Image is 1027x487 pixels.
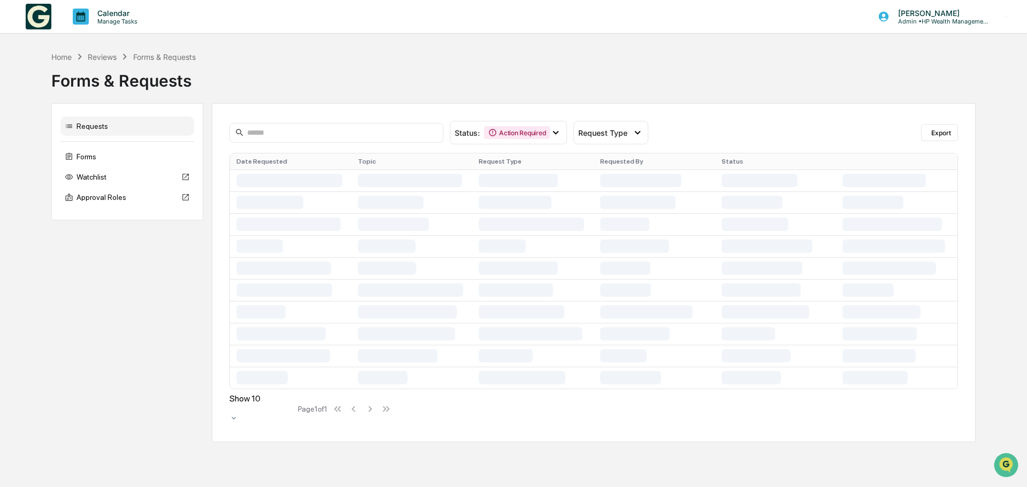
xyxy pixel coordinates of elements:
[11,191,19,199] div: 🖐️
[11,22,195,40] p: How can we help?
[6,185,73,205] a: 🖐️Preclearance
[890,18,989,25] p: Admin • HP Wealth Management, LLC
[106,236,129,244] span: Pylon
[78,191,86,199] div: 🗄️
[182,85,195,98] button: Start new chat
[22,82,42,101] img: 8933085812038_c878075ebb4cc5468115_72.jpg
[472,153,594,169] th: Request Type
[60,117,194,136] div: Requests
[484,126,550,139] div: Action Required
[88,52,117,61] div: Reviews
[89,9,143,18] p: Calendar
[578,128,627,137] span: Request Type
[73,185,137,205] a: 🗄️Attestations
[48,92,147,101] div: We're available if you need us!
[594,153,715,169] th: Requested By
[89,145,93,154] span: •
[11,119,72,127] div: Past conversations
[11,82,30,101] img: 1746055101610-c473b297-6a78-478c-a979-82029cc54cd1
[166,117,195,129] button: See all
[88,190,133,200] span: Attestations
[21,146,30,154] img: 1746055101610-c473b297-6a78-478c-a979-82029cc54cd1
[229,393,294,404] div: Show 10
[60,147,194,166] div: Forms
[133,52,196,61] div: Forms & Requests
[21,210,67,221] span: Data Lookup
[715,153,837,169] th: Status
[298,405,327,413] div: Page 1 of 1
[455,128,480,137] span: Status :
[60,167,194,187] div: Watchlist
[890,9,989,18] p: [PERSON_NAME]
[51,52,72,61] div: Home
[11,211,19,220] div: 🔎
[48,82,175,92] div: Start new chat
[60,188,194,207] div: Approval Roles
[351,153,473,169] th: Topic
[11,135,28,152] img: Jack Rasmussen
[230,153,351,169] th: Date Requested
[51,63,976,90] div: Forms & Requests
[33,145,87,154] span: [PERSON_NAME]
[95,145,117,154] span: [DATE]
[921,124,958,141] button: Export
[89,18,143,25] p: Manage Tasks
[993,452,1022,481] iframe: Open customer support
[6,206,72,225] a: 🔎Data Lookup
[21,190,69,200] span: Preclearance
[26,4,51,29] img: logo
[75,236,129,244] a: Powered byPylon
